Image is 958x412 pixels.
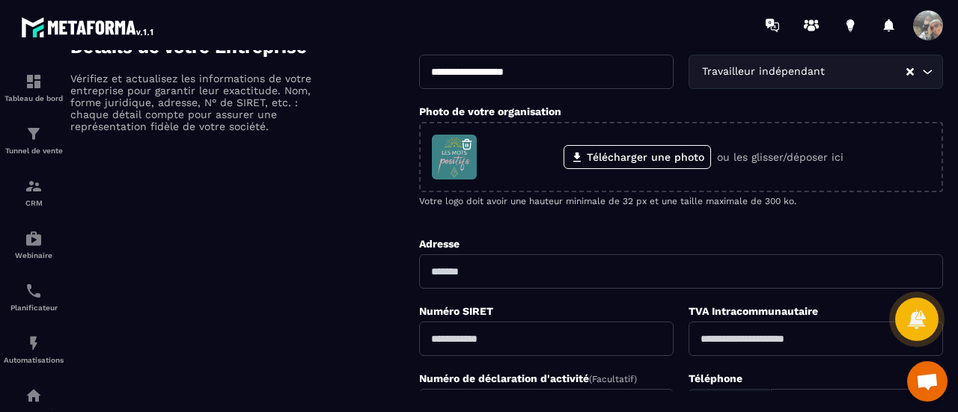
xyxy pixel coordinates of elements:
[419,372,637,384] label: Numéro de déclaration d'activité
[4,199,64,207] p: CRM
[70,73,332,132] p: Vérifiez et actualisez les informations de votre entreprise pour garantir leur exactitude. Nom, f...
[419,196,943,206] p: Votre logo doit avoir une hauteur minimale de 32 px et une taille maximale de 300 ko.
[21,13,156,40] img: logo
[25,230,43,247] img: automations
[4,218,64,271] a: automationsautomationsWebinaire
[4,147,64,155] p: Tunnel de vente
[4,61,64,114] a: formationformationTableau de bord
[689,55,943,89] div: Search for option
[4,323,64,375] a: automationsautomationsAutomatisations
[4,114,64,166] a: formationformationTunnel de vente
[4,251,64,259] p: Webinaire
[589,374,637,384] span: (Facultatif)
[25,177,43,195] img: formation
[828,64,905,80] input: Search for option
[689,372,742,384] label: Téléphone
[25,334,43,352] img: automations
[25,387,43,405] img: automations
[906,67,914,78] button: Clear Selected
[689,305,818,317] label: TVA Intracommunautaire
[25,73,43,90] img: formation
[907,361,948,402] a: Ouvrir le chat
[698,64,828,80] span: Travailleur indépendant
[25,282,43,300] img: scheduler
[4,356,64,364] p: Automatisations
[25,125,43,143] img: formation
[4,271,64,323] a: schedulerschedulerPlanificateur
[564,145,711,169] label: Télécharger une photo
[4,166,64,218] a: formationformationCRM
[419,238,460,250] label: Adresse
[419,105,561,117] label: Photo de votre organisation
[4,94,64,102] p: Tableau de bord
[419,305,493,317] label: Numéro SIRET
[4,304,64,312] p: Planificateur
[717,151,843,163] p: ou les glisser/déposer ici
